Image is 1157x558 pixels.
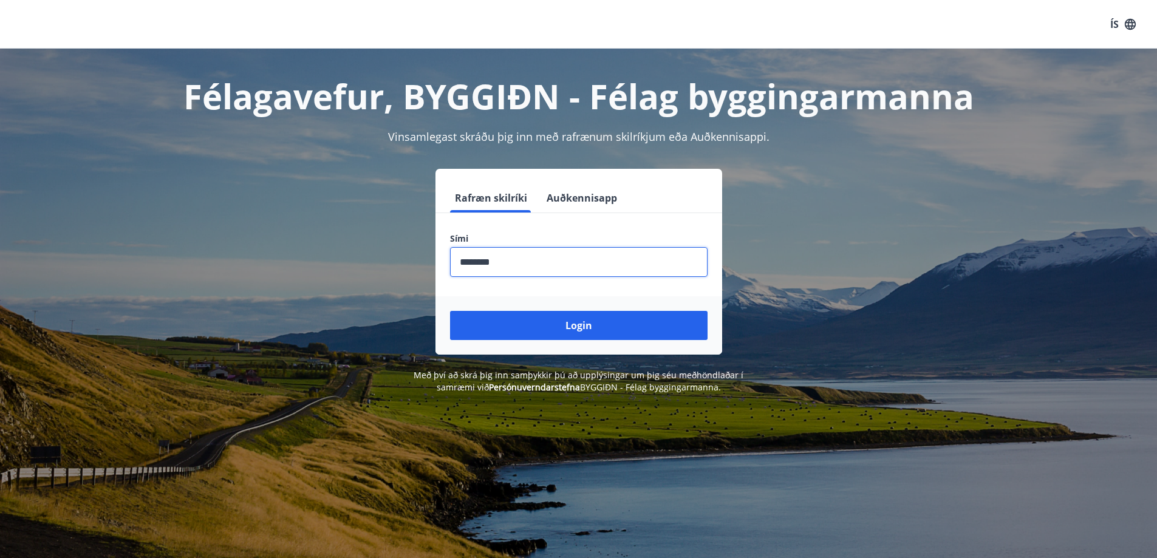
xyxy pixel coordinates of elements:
[450,183,532,213] button: Rafræn skilríki
[156,73,1002,119] h1: Félagavefur, BYGGIÐN - Félag byggingarmanna
[388,129,770,144] span: Vinsamlegast skráðu þig inn með rafrænum skilríkjum eða Auðkennisappi.
[542,183,622,213] button: Auðkennisapp
[414,369,743,393] span: Með því að skrá þig inn samþykkir þú að upplýsingar um þig séu meðhöndlaðar í samræmi við BYGGIÐN...
[1104,13,1142,35] button: ÍS
[489,381,580,393] a: Persónuverndarstefna
[450,311,708,340] button: Login
[450,233,708,245] label: Sími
